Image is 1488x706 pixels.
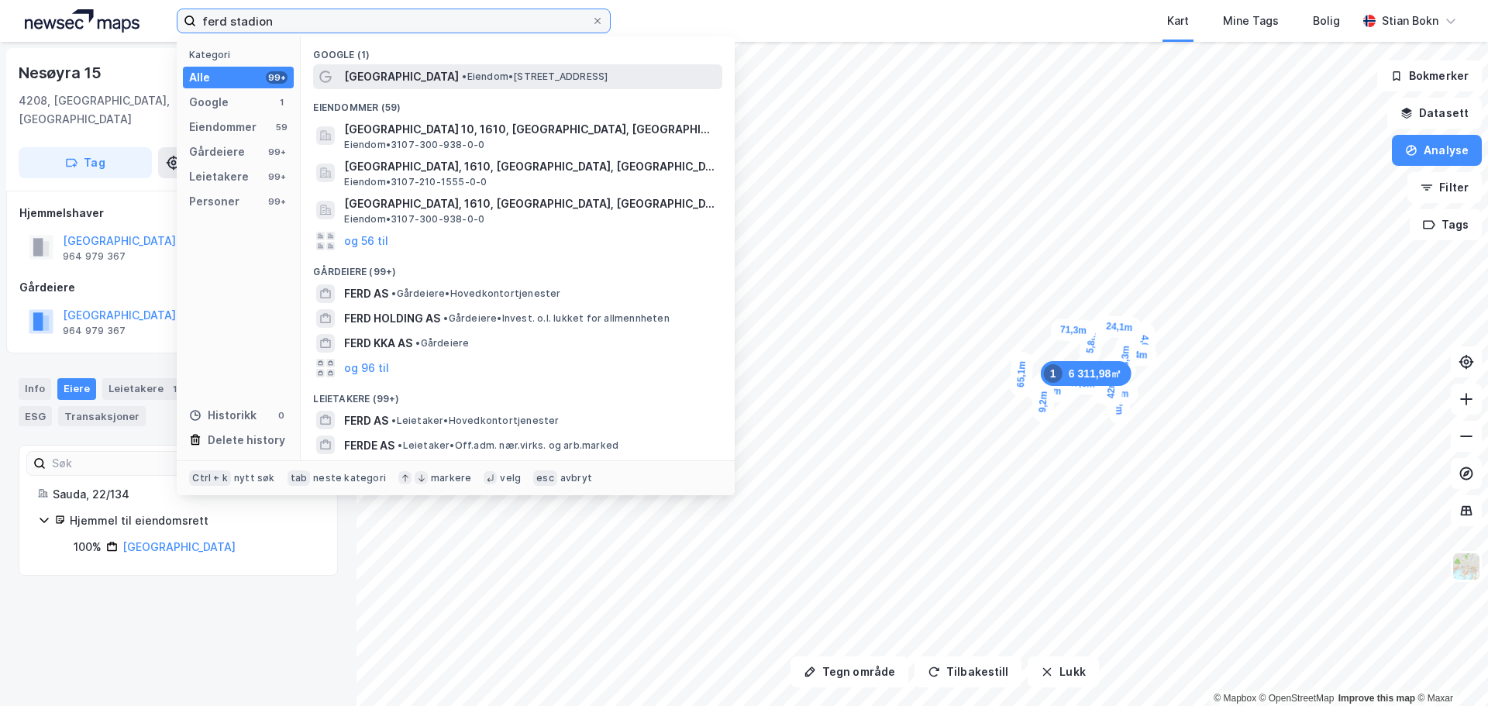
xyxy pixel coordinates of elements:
[391,288,560,300] span: Gårdeiere • Hovedkontortjenester
[344,334,412,353] span: FERD KKA AS
[189,167,249,186] div: Leietakere
[189,192,239,211] div: Personer
[344,284,388,303] span: FERD AS
[58,406,146,426] div: Transaksjoner
[431,472,471,484] div: markere
[790,656,908,687] button: Tegn område
[1050,319,1096,343] div: Map marker
[189,93,229,112] div: Google
[301,381,735,408] div: Leietakere (99+)
[391,288,396,299] span: •
[443,312,448,324] span: •
[391,415,396,426] span: •
[344,232,388,250] button: og 56 til
[63,250,126,263] div: 964 979 367
[1377,60,1482,91] button: Bokmerker
[443,312,669,325] span: Gårdeiere • Invest. o.l. lukket for allmennheten
[19,204,337,222] div: Hjemmelshaver
[1214,693,1256,704] a: Mapbox
[344,213,484,226] span: Eiendom • 3107-300-938-0-0
[234,472,275,484] div: nytt søk
[344,139,484,151] span: Eiendom • 3107-300-938-0-0
[1410,632,1488,706] iframe: Chat Widget
[344,436,394,455] span: FERDE AS
[1028,656,1098,687] button: Lukk
[313,472,386,484] div: neste kategori
[1114,336,1138,381] div: Map marker
[1096,315,1142,339] div: Map marker
[167,381,182,397] div: 1
[1387,98,1482,129] button: Datasett
[1338,693,1415,704] a: Improve this map
[122,540,236,553] a: [GEOGRAPHIC_DATA]
[1100,370,1123,408] div: Map marker
[189,68,210,87] div: Alle
[398,439,402,451] span: •
[415,337,469,350] span: Gårdeiere
[1410,209,1482,240] button: Tags
[189,49,294,60] div: Kategori
[70,511,319,530] div: Hjemmel til eiendomsrett
[344,176,487,188] span: Eiendom • 3107-210-1555-0-0
[189,118,257,136] div: Eiendommer
[1031,381,1056,422] div: Map marker
[1382,12,1438,30] div: Stian Bokn
[1452,552,1481,581] img: Z
[344,412,388,430] span: FERD AS
[208,431,285,449] div: Delete history
[914,656,1021,687] button: Tilbakestill
[398,439,618,452] span: Leietaker • Off.adm. nær.virks. og arb.marked
[344,359,389,377] button: og 96 til
[344,157,716,176] span: [GEOGRAPHIC_DATA], 1610, [GEOGRAPHIC_DATA], [GEOGRAPHIC_DATA]
[288,470,311,486] div: tab
[57,378,96,400] div: Eiere
[46,452,215,475] input: Søk
[1009,351,1033,398] div: Map marker
[344,120,716,139] span: [GEOGRAPHIC_DATA] 10, 1610, [GEOGRAPHIC_DATA], [GEOGRAPHIC_DATA]
[25,9,139,33] img: logo.a4113a55bc3d86da70a041830d287a7e.svg
[1093,382,1138,405] div: Map marker
[266,71,288,84] div: 99+
[266,170,288,183] div: 99+
[1111,343,1157,367] div: Map marker
[415,337,420,349] span: •
[196,9,591,33] input: Søk på adresse, matrikkel, gårdeiere, leietakere eller personer
[462,71,608,83] span: Eiendom • [STREET_ADDRESS]
[19,91,265,129] div: 4208, [GEOGRAPHIC_DATA], [GEOGRAPHIC_DATA]
[462,71,467,82] span: •
[1313,12,1340,30] div: Bolig
[19,147,152,178] button: Tag
[344,67,459,86] span: [GEOGRAPHIC_DATA]
[1167,12,1189,30] div: Kart
[560,472,592,484] div: avbryt
[19,60,105,85] div: Nesøyra 15
[266,195,288,208] div: 99+
[1025,378,1071,403] div: Map marker
[102,378,188,400] div: Leietakere
[1392,135,1482,166] button: Analyse
[1078,322,1105,364] div: Map marker
[1259,693,1335,704] a: OpenStreetMap
[275,96,288,108] div: 1
[1044,364,1063,383] div: 1
[275,409,288,422] div: 0
[1223,12,1279,30] div: Mine Tags
[533,470,557,486] div: esc
[500,472,521,484] div: velg
[189,143,245,161] div: Gårdeiere
[74,538,102,556] div: 100%
[301,36,735,64] div: Google (1)
[391,415,559,427] span: Leietaker • Hovedkontortjenester
[19,378,51,400] div: Info
[53,485,319,504] div: Sauda, 22/134
[63,325,126,337] div: 964 979 367
[189,470,231,486] div: Ctrl + k
[301,253,735,281] div: Gårdeiere (99+)
[189,406,257,425] div: Historikk
[19,278,337,297] div: Gårdeiere
[344,309,440,328] span: FERD HOLDING AS
[266,146,288,158] div: 99+
[1407,172,1482,203] button: Filter
[275,121,288,133] div: 59
[344,195,716,213] span: [GEOGRAPHIC_DATA], 1610, [GEOGRAPHIC_DATA], [GEOGRAPHIC_DATA]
